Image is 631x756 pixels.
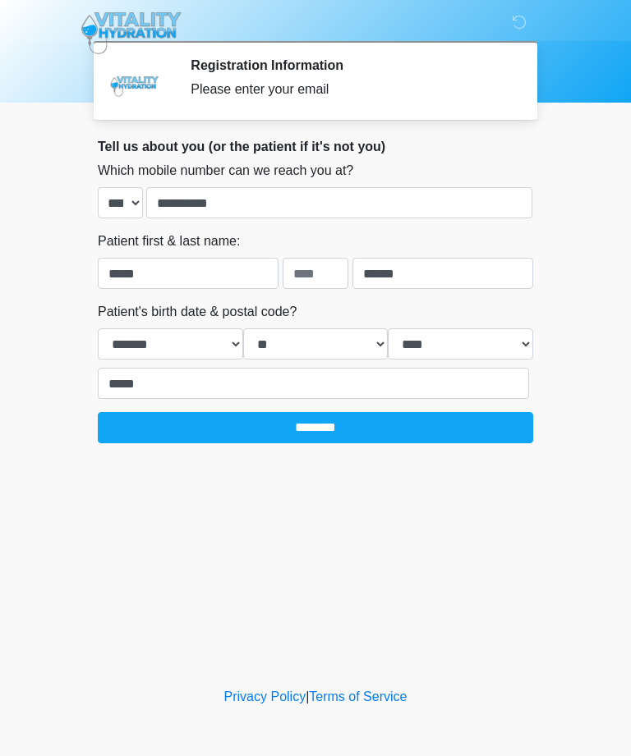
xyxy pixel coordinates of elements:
[81,12,182,54] img: Vitality Hydration Logo
[224,690,306,703] a: Privacy Policy
[98,231,240,251] label: Patient first & last name:
[191,80,509,99] div: Please enter your email
[306,690,309,703] a: |
[98,161,353,181] label: Which mobile number can we reach you at?
[110,57,159,107] img: Agent Avatar
[309,690,407,703] a: Terms of Service
[98,139,533,154] h2: Tell us about you (or the patient if it's not you)
[98,302,297,322] label: Patient's birth date & postal code?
